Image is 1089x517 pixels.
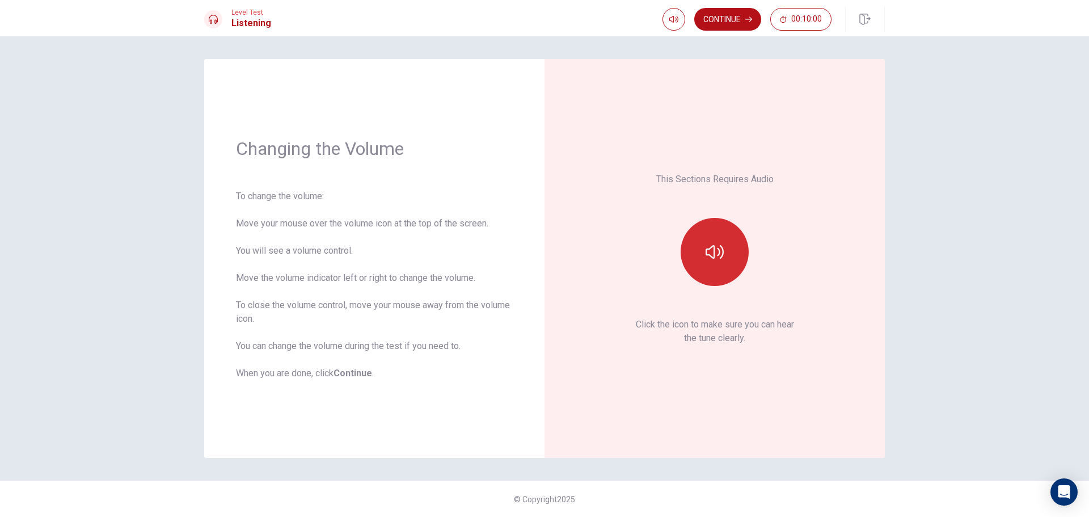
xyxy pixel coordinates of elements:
[636,318,794,345] p: Click the icon to make sure you can hear the tune clearly.
[231,16,271,30] h1: Listening
[656,173,774,186] p: This Sections Requires Audio
[770,8,831,31] button: 00:10:00
[236,137,513,160] h1: Changing the Volume
[791,15,822,24] span: 00:10:00
[1050,478,1078,506] div: Open Intercom Messenger
[334,368,372,379] b: Continue
[694,8,761,31] button: Continue
[236,190,513,380] div: To change the volume: Move your mouse over the volume icon at the top of the screen. You will see...
[231,9,271,16] span: Level Test
[514,495,575,504] span: © Copyright 2025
